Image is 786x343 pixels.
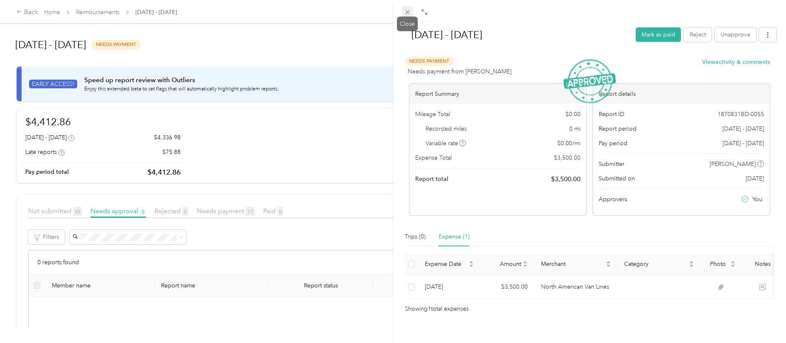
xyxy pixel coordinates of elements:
span: Merchant [541,260,604,268]
span: Expense Date [425,260,467,268]
span: Recorded miles [426,124,467,133]
th: Notes [742,253,784,276]
img: ApprovedStamp [563,59,616,104]
td: North American Van Lines [534,276,617,299]
span: 0 mi [569,124,580,133]
span: caret-down [730,263,735,268]
span: Submitter [599,160,624,168]
span: caret-up [606,260,611,265]
div: Expense (1) [439,232,470,241]
span: $ 0.00 [566,110,580,119]
span: caret-up [523,260,528,265]
span: Showing 1 total expenses [405,304,469,314]
iframe: Everlance-gr Chat Button Frame [739,297,786,343]
th: Amount [480,253,534,276]
td: $3,500.00 [480,276,534,299]
button: Reject [684,27,712,42]
span: [DATE] - [DATE] [722,124,764,133]
span: Mileage Total [415,110,450,119]
span: [DATE] [746,174,764,183]
th: Merchant [534,253,617,276]
span: caret-down [689,263,694,268]
span: Category [624,260,687,268]
th: Expense Date [418,253,480,276]
span: Report period [599,124,637,133]
span: You [752,195,762,204]
span: Photo [707,260,729,268]
span: Report ID [599,110,624,119]
button: Mark as paid [636,27,681,42]
td: 9-27-2025 [418,276,480,299]
span: $ 3,500.00 [554,153,580,162]
span: Approvers [599,195,627,204]
span: $ 3,500.00 [551,174,580,184]
div: Report Summary [409,84,586,104]
div: Report details [593,84,770,104]
span: 1870831BD-0055 [717,110,764,119]
span: [DATE] - [DATE] [722,139,764,148]
span: caret-down [523,263,528,268]
th: Photo [700,253,742,276]
span: caret-up [730,260,735,265]
span: Needs Payment [405,56,454,66]
th: Category [617,253,700,276]
div: Trips (0) [405,232,426,241]
span: Pay period [599,139,627,148]
span: Amount [487,260,521,268]
span: Variable rate [426,139,466,148]
span: $ 0.00 / mi [557,139,580,148]
span: caret-down [606,263,611,268]
span: caret-down [469,263,474,268]
div: Close [397,17,418,31]
span: Expense Total [415,153,452,162]
span: caret-up [689,260,694,265]
span: Submitted on [599,174,635,183]
h1: Sep 21 - 27, 2025 [403,25,630,45]
button: Unapprove [715,27,756,42]
button: Viewactivity & comments [702,58,770,66]
span: [PERSON_NAME] [710,160,756,168]
span: Needs payment from [PERSON_NAME] [408,67,512,76]
span: caret-up [469,260,474,265]
span: Report total [415,175,448,183]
